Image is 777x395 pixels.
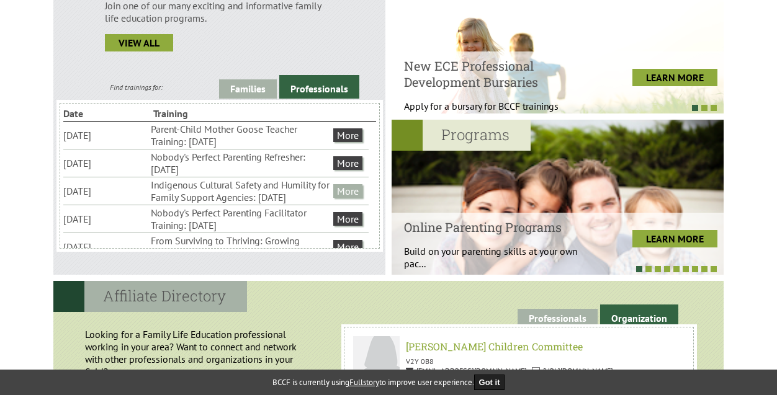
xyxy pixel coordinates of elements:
a: Families [219,79,277,99]
h2: Affiliate Directory [53,281,247,312]
p: Looking for a Family Life Education professional working in your area? Want to connect and networ... [60,322,335,384]
h2: Programs [392,120,531,151]
a: Fullstory [349,377,379,388]
button: Got it [474,375,505,390]
li: Parent-Child Mother Goose Teacher Training: [DATE] [151,122,331,149]
li: From Surviving to Thriving: Growing Resilience for Weathering Life's Storms [151,233,331,260]
a: More [333,128,362,142]
a: view all [105,34,173,51]
p: Build on your parenting skills at your own pac... [404,245,590,270]
p: Apply for a bursary for BCCF trainings West... [404,100,590,125]
a: More [333,212,362,226]
a: Organization [600,304,678,328]
li: Nobody's Perfect Parenting Refresher: [DATE] [151,149,331,177]
h6: [PERSON_NAME] Children Committee [357,340,680,353]
h4: New ECE Professional Development Bursaries [404,58,590,90]
li: [DATE] [63,239,148,254]
p: V2Y 0B8 [353,357,684,366]
li: [DATE] [63,211,148,226]
a: Langley Children Committee Alicia Rempel [PERSON_NAME] Children Committee V2Y 0B8 [EMAIL_ADDRESS]... [347,330,690,395]
a: More [333,240,362,254]
h4: Online Parenting Programs [404,219,590,235]
a: Professionals [279,75,359,99]
li: [DATE] [63,156,148,171]
a: More [333,156,362,170]
span: [EMAIL_ADDRESS][DOMAIN_NAME] [406,366,527,375]
li: Nobody's Perfect Parenting Facilitator Training: [DATE] [151,205,331,233]
li: Training [153,106,241,121]
img: Langley Children Committee Alicia Rempel [353,336,400,383]
li: [DATE] [63,184,148,198]
li: [DATE] [63,128,148,143]
div: Find trainings for: [53,82,219,92]
a: Professionals [518,309,598,328]
li: Indigenous Cultural Safety and Humility for Family Support Agencies: [DATE] [151,177,331,205]
a: LEARN MORE [632,69,717,86]
span: [URL][DOMAIN_NAME] [532,366,613,375]
a: More [333,184,362,198]
li: Date [63,106,151,121]
a: LEARN MORE [632,230,717,247]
